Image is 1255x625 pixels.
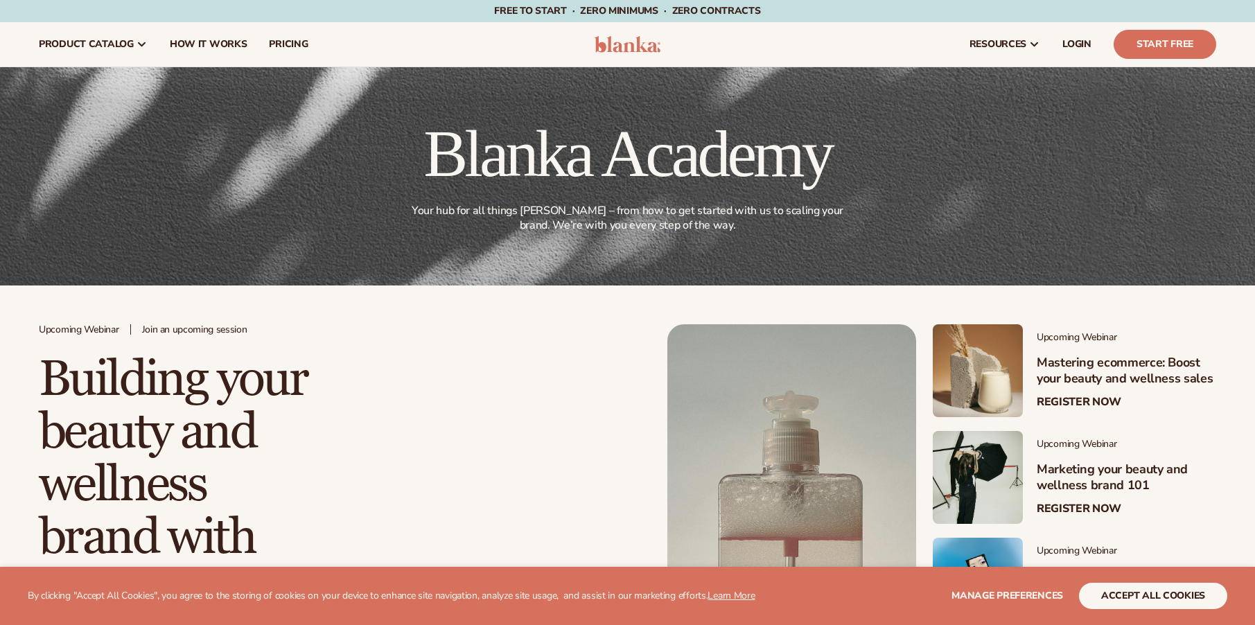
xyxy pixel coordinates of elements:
[39,324,119,336] span: Upcoming Webinar
[1114,30,1216,59] a: Start Free
[39,39,134,50] span: product catalog
[407,204,849,233] p: Your hub for all things [PERSON_NAME] – from how to get started with us to scaling your brand. We...
[1037,396,1121,409] a: Register Now
[258,22,319,67] a: pricing
[958,22,1051,67] a: resources
[28,22,159,67] a: product catalog
[1037,502,1121,516] a: Register Now
[28,590,755,602] p: By clicking "Accept All Cookies", you agree to the storing of cookies on your device to enhance s...
[1037,439,1216,450] span: Upcoming Webinar
[1037,355,1216,387] h3: Mastering ecommerce: Boost your beauty and wellness sales
[951,583,1063,609] button: Manage preferences
[494,4,760,17] span: Free to start · ZERO minimums · ZERO contracts
[1037,545,1216,557] span: Upcoming Webinar
[1062,39,1091,50] span: LOGIN
[1079,583,1227,609] button: accept all cookies
[951,589,1063,602] span: Manage preferences
[170,39,247,50] span: How It Works
[708,589,755,602] a: Learn More
[404,121,852,187] h1: Blanka Academy
[1037,461,1216,494] h3: Marketing your beauty and wellness brand 101
[969,39,1026,50] span: resources
[142,324,247,336] span: Join an upcoming session
[269,39,308,50] span: pricing
[1037,332,1216,344] span: Upcoming Webinar
[595,36,660,53] img: logo
[1051,22,1103,67] a: LOGIN
[159,22,258,67] a: How It Works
